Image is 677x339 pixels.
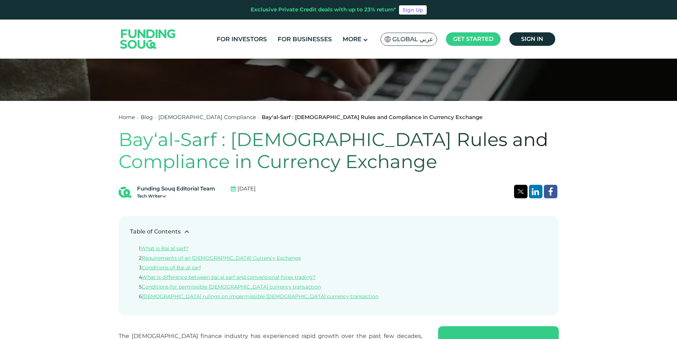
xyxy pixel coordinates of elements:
img: Blog Author [119,186,131,199]
a: For Businesses [276,33,334,45]
div: Tech Writer [137,193,215,199]
span: More [343,36,361,43]
span: Global عربي [392,35,433,43]
div: Table of Contents [130,227,181,236]
span: Get started [453,36,493,42]
a: [DEMOGRAPHIC_DATA] rulings on impermissible [DEMOGRAPHIC_DATA] currency transaction [142,293,378,300]
a: Conditions for permissible [DEMOGRAPHIC_DATA] currency transaction [142,284,321,290]
a: What is Bai al sarf? [141,245,189,252]
li: 2 [139,254,539,262]
h1: Bay‘al-Sarf : [DEMOGRAPHIC_DATA] Rules and Compliance in Currency Exchange [119,129,559,173]
li: 1 [139,245,539,252]
div: Bay‘al-Sarf : [DEMOGRAPHIC_DATA] Rules and Compliance in Currency Exchange [262,113,482,122]
img: SA Flag [384,36,391,42]
li: 6 [139,293,539,300]
div: Exclusive Private Credit deals with up to 23% return* [251,6,396,14]
li: 4 [139,274,539,281]
a: Conditions of Bai al sarf [142,264,201,271]
a: Blog [141,114,153,120]
img: Logo [113,21,183,57]
img: twitter [518,189,524,194]
a: Sign in [509,32,555,46]
a: For Investors [215,33,269,45]
span: Sign in [521,36,543,42]
div: Funding Souq Editorial Team [137,185,215,193]
a: Sign Up [399,5,427,15]
a: [DEMOGRAPHIC_DATA] Compliance [158,114,256,120]
a: What is difference between bai al sarf and conventional forex trading? [142,274,316,280]
a: Home [119,114,135,120]
li: 5 [139,283,539,291]
a: Requirements of an [DEMOGRAPHIC_DATA] Currency Exchange [142,255,301,261]
span: [DATE] [238,185,256,193]
li: 3 [139,264,539,271]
